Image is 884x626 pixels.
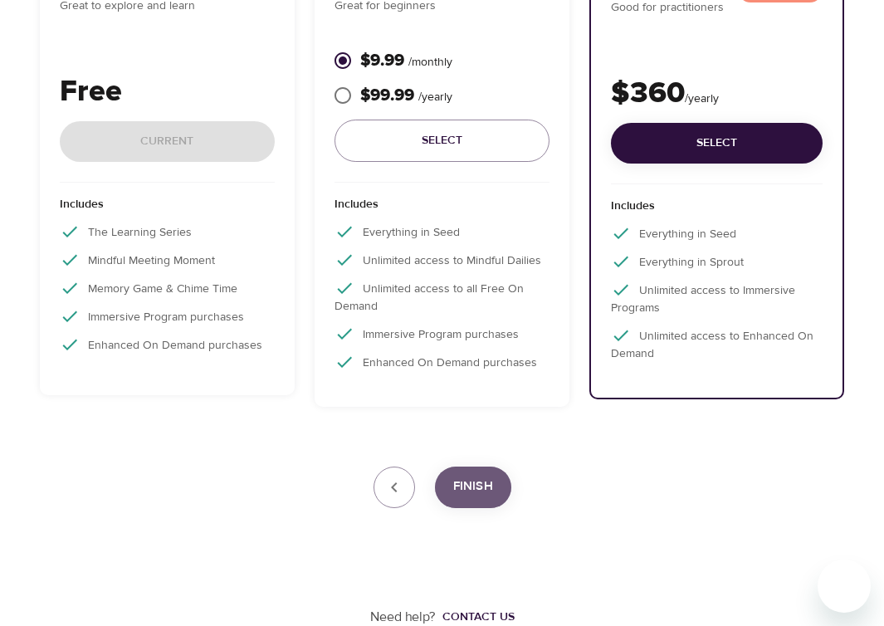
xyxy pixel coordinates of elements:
[611,325,823,363] p: Unlimited access to Enhanced On Demand
[453,476,493,497] span: Finish
[611,280,823,317] p: Unlimited access to Immersive Programs
[60,250,275,270] p: Mindful Meeting Moment
[360,83,452,108] p: $99.99
[60,306,275,326] p: Immersive Program purchases
[60,70,275,115] p: Free
[360,48,452,73] p: $9.99
[335,196,549,222] p: Includes
[335,352,549,372] p: Enhanced On Demand purchases
[408,55,452,70] span: / monthly
[335,222,549,242] p: Everything in Seed
[611,252,823,271] p: Everything in Sprout
[60,222,275,242] p: The Learning Series
[60,278,275,298] p: Memory Game & Chime Time
[624,133,809,154] span: Select
[335,278,549,315] p: Unlimited access to all Free On Demand
[418,90,452,105] span: / yearly
[348,130,536,151] span: Select
[335,120,549,162] button: Select
[685,91,719,106] span: / yearly
[818,560,871,613] iframe: Button to launch messaging window
[335,250,549,270] p: Unlimited access to Mindful Dailies
[60,335,275,355] p: Enhanced On Demand purchases
[436,609,515,625] a: Contact us
[611,123,823,164] button: Select
[442,609,515,625] div: Contact us
[611,223,823,243] p: Everything in Seed
[611,71,823,116] p: $360
[435,467,511,508] button: Finish
[611,198,823,223] p: Includes
[60,196,275,222] p: Includes
[335,324,549,344] p: Immersive Program purchases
